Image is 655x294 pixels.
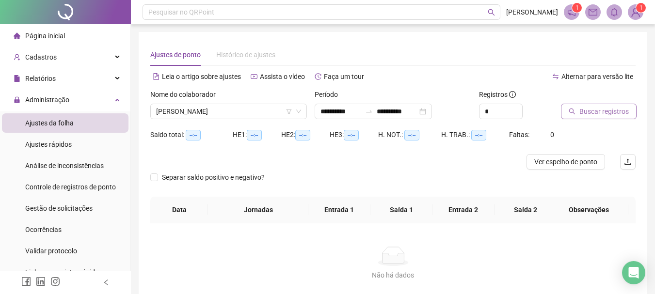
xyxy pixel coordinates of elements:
[208,197,308,223] th: Jornadas
[534,156,597,167] span: Ver espelho de ponto
[589,8,597,16] span: mail
[628,5,643,19] img: 86600
[150,89,222,100] label: Nome do colaborador
[260,73,305,80] span: Assista o vídeo
[552,73,559,80] span: swap
[315,89,344,100] label: Período
[25,140,72,148] span: Ajustes rápidos
[344,130,359,140] span: --:--
[158,172,269,183] span: Separar saldo positivo e negativo?
[14,75,20,82] span: file
[622,261,645,284] div: Open Intercom Messenger
[150,51,201,59] span: Ajustes de ponto
[509,91,516,98] span: info-circle
[572,3,582,13] sup: 1
[308,197,370,223] th: Entrada 1
[25,226,62,233] span: Ocorrências
[251,73,257,80] span: youtube
[25,96,69,104] span: Administração
[527,154,605,170] button: Ver espelho de ponto
[281,129,330,140] div: HE 2:
[315,73,321,80] span: history
[153,73,160,80] span: file-text
[365,108,373,115] span: swap-right
[550,131,554,139] span: 0
[441,129,509,140] div: H. TRAB.:
[25,268,99,276] span: Link para registro rápido
[247,130,262,140] span: --:--
[25,183,116,191] span: Controle de registros de ponto
[103,279,110,286] span: left
[25,32,65,40] span: Página inicial
[25,75,56,82] span: Relatórios
[233,129,281,140] div: HE 1:
[186,130,201,140] span: --:--
[295,130,310,140] span: --:--
[25,53,57,61] span: Cadastros
[36,277,46,286] span: linkedin
[495,197,557,223] th: Saída 2
[549,197,628,223] th: Observações
[561,104,637,119] button: Buscar registros
[25,162,104,170] span: Análise de inconsistências
[25,119,74,127] span: Ajustes da folha
[150,197,208,223] th: Data
[567,8,576,16] span: notification
[50,277,60,286] span: instagram
[610,8,619,16] span: bell
[25,247,77,255] span: Validar protocolo
[156,104,301,119] span: FABIANA DANTAS LEITE ABREU
[404,130,419,140] span: --:--
[432,197,495,223] th: Entrada 2
[479,89,516,100] span: Registros
[330,129,378,140] div: HE 3:
[25,204,93,212] span: Gestão de solicitações
[575,4,579,11] span: 1
[14,54,20,61] span: user-add
[21,277,31,286] span: facebook
[370,197,432,223] th: Saída 1
[365,108,373,115] span: to
[14,96,20,103] span: lock
[569,108,575,115] span: search
[324,73,364,80] span: Faça um tour
[14,32,20,39] span: home
[471,130,486,140] span: --:--
[162,73,241,80] span: Leia o artigo sobre ajustes
[557,204,621,215] span: Observações
[624,158,632,166] span: upload
[636,3,646,13] sup: Atualize o seu contato no menu Meus Dados
[561,73,633,80] span: Alternar para versão lite
[162,270,624,280] div: Não há dados
[296,108,302,114] span: down
[506,7,558,17] span: [PERSON_NAME]
[639,4,643,11] span: 1
[216,51,275,59] span: Histórico de ajustes
[378,129,441,140] div: H. NOT.:
[286,108,292,114] span: filter
[579,106,629,117] span: Buscar registros
[150,129,233,140] div: Saldo total:
[509,131,531,139] span: Faltas:
[488,9,495,16] span: search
